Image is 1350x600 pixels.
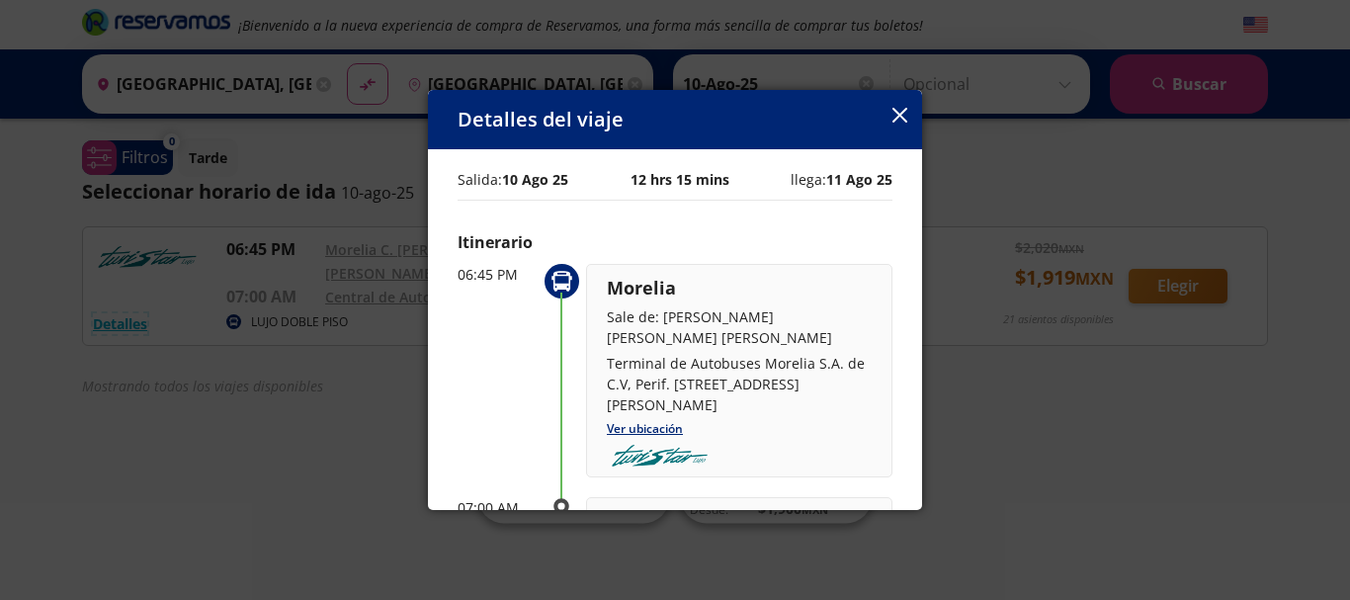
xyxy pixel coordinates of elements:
[458,264,537,285] p: 06:45 PM
[458,230,892,254] p: Itinerario
[502,170,568,189] b: 10 Ago 25
[826,170,892,189] b: 11 Ago 25
[607,445,713,467] img: turistar-lujo.png
[458,105,624,134] p: Detalles del viaje
[607,353,872,415] p: Terminal de Autobuses Morelia S.A. de C.V, Perif. [STREET_ADDRESS][PERSON_NAME]
[607,508,872,535] p: Saltillo
[607,306,872,348] p: Sale de: [PERSON_NAME] [PERSON_NAME] [PERSON_NAME]
[458,497,537,518] p: 07:00 AM
[791,169,892,190] p: llega:
[607,275,872,301] p: Morelia
[607,420,683,437] a: Ver ubicación
[458,169,568,190] p: Salida:
[631,169,729,190] p: 12 hrs 15 mins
